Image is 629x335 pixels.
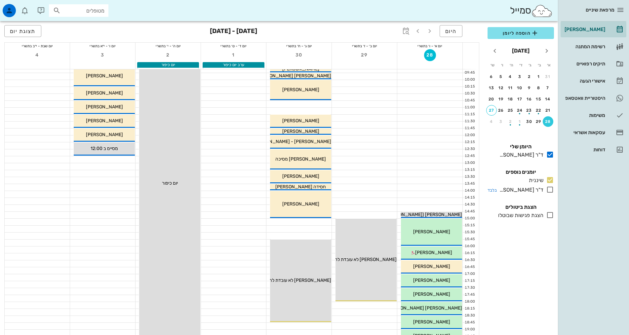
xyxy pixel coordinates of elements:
[256,73,331,79] span: [PERSON_NAME] [PERSON_NAME]
[86,132,123,137] span: [PERSON_NAME]
[496,105,506,116] button: 26
[496,83,506,93] button: 12
[496,116,506,127] button: 3
[463,216,476,221] div: 15:00
[561,125,626,140] a: עסקאות אשראי
[463,209,476,214] div: 14:45
[282,87,319,93] span: [PERSON_NAME]
[440,25,462,37] button: היום
[515,94,525,104] button: 17
[515,97,525,101] div: 17
[463,188,476,194] div: 14:00
[424,49,436,61] button: 28
[561,56,626,72] a: תיקים רפואיים
[488,143,554,151] h4: היומן שלי
[563,113,605,118] div: משימות
[505,83,516,93] button: 11
[533,108,544,113] div: 22
[535,59,544,71] th: ב׳
[524,74,534,79] div: 2
[515,86,525,90] div: 10
[524,116,534,127] button: 30
[489,45,501,57] button: חודש הבא
[463,98,476,103] div: 10:45
[463,271,476,277] div: 17:00
[533,74,544,79] div: 1
[524,108,534,113] div: 23
[515,108,525,113] div: 24
[496,108,506,113] div: 26
[162,49,174,61] button: 2
[162,180,178,186] span: יום כיפור
[505,105,516,116] button: 25
[275,156,326,162] span: [PERSON_NAME] מסיכה
[463,320,476,325] div: 18:45
[359,49,371,61] button: 29
[463,153,476,159] div: 12:45
[463,195,476,201] div: 14:15
[541,45,553,57] button: חודש שעבר
[314,257,397,262] span: [PERSON_NAME] לא עובדת להעביר תורים
[533,83,544,93] button: 8
[70,43,135,49] div: יום ו׳ - י״א בתשרי
[413,229,450,235] span: [PERSON_NAME]
[543,97,553,101] div: 14
[86,118,123,124] span: [PERSON_NAME]
[463,126,476,131] div: 11:45
[463,327,476,332] div: 19:00
[228,52,240,58] span: 1
[487,108,496,113] div: 27
[533,86,544,90] div: 8
[488,203,554,211] h4: הצגת ביטולים
[463,70,476,76] div: 09:45
[561,73,626,89] a: אישורי הגעה
[463,230,476,235] div: 15:30
[275,184,326,190] span: חסידה [PERSON_NAME]
[524,119,534,124] div: 30
[463,105,476,110] div: 11:00
[493,29,549,37] span: הוספה ליומן
[463,285,476,291] div: 17:30
[463,160,476,166] div: 13:00
[515,74,525,79] div: 3
[210,25,257,38] h3: [DATE] - [DATE]
[91,146,118,151] span: מסיים ב 12:00
[505,116,516,127] button: 2
[586,7,614,13] span: מרפאת שיניים
[486,119,497,124] div: 4
[496,94,506,104] button: 19
[424,52,436,58] span: 28
[533,97,544,101] div: 15
[463,243,476,249] div: 16:00
[543,94,553,104] button: 14
[516,59,525,71] th: ד׳
[463,91,476,96] div: 10:30
[413,264,450,269] span: [PERSON_NAME]
[463,313,476,318] div: 18:30
[563,44,605,49] div: רשימת המתנה
[563,27,605,32] div: [PERSON_NAME]
[495,211,543,219] div: הצגת פגישות שבוטלו
[486,83,497,93] button: 13
[515,116,525,127] button: 1
[496,86,506,90] div: 12
[543,86,553,90] div: 7
[463,132,476,138] div: 12:00
[488,27,554,39] button: הוספה ליומן
[515,71,525,82] button: 3
[332,43,397,49] div: יום ב׳ - ז׳ בתשרי
[463,146,476,152] div: 12:30
[10,28,36,34] span: תצוגת יום
[293,52,305,58] span: 30
[293,49,305,61] button: 30
[533,119,544,124] div: 29
[524,94,534,104] button: 16
[463,77,476,83] div: 10:00
[463,299,476,305] div: 18:00
[253,139,331,144] span: [PERSON_NAME] - [PERSON_NAME]
[563,61,605,66] div: תיקים רפואיים
[488,188,497,193] small: בלבד
[505,74,516,79] div: 4
[515,105,525,116] button: 24
[282,173,319,179] span: [PERSON_NAME]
